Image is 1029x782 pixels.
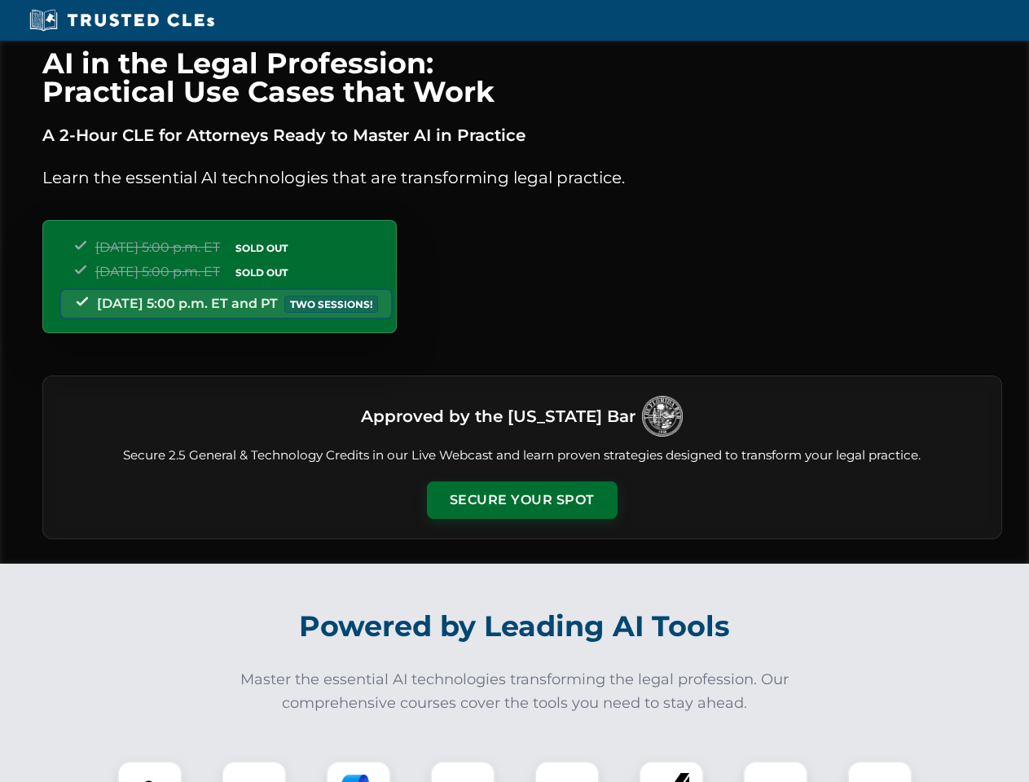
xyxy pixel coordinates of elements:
span: SOLD OUT [230,264,293,281]
span: [DATE] 5:00 p.m. ET [95,264,220,279]
p: Master the essential AI technologies transforming the legal profession. Our comprehensive courses... [230,668,800,715]
h1: AI in the Legal Profession: Practical Use Cases that Work [42,49,1002,106]
span: [DATE] 5:00 p.m. ET [95,239,220,255]
img: Trusted CLEs [24,8,219,33]
p: Secure 2.5 General & Technology Credits in our Live Webcast and learn proven strategies designed ... [63,446,982,465]
h2: Powered by Leading AI Tools [64,598,966,655]
p: A 2-Hour CLE for Attorneys Ready to Master AI in Practice [42,122,1002,148]
button: Secure Your Spot [427,481,618,519]
p: Learn the essential AI technologies that are transforming legal practice. [42,165,1002,191]
h3: Approved by the [US_STATE] Bar [361,402,635,431]
span: SOLD OUT [230,239,293,257]
img: Logo [642,396,683,437]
